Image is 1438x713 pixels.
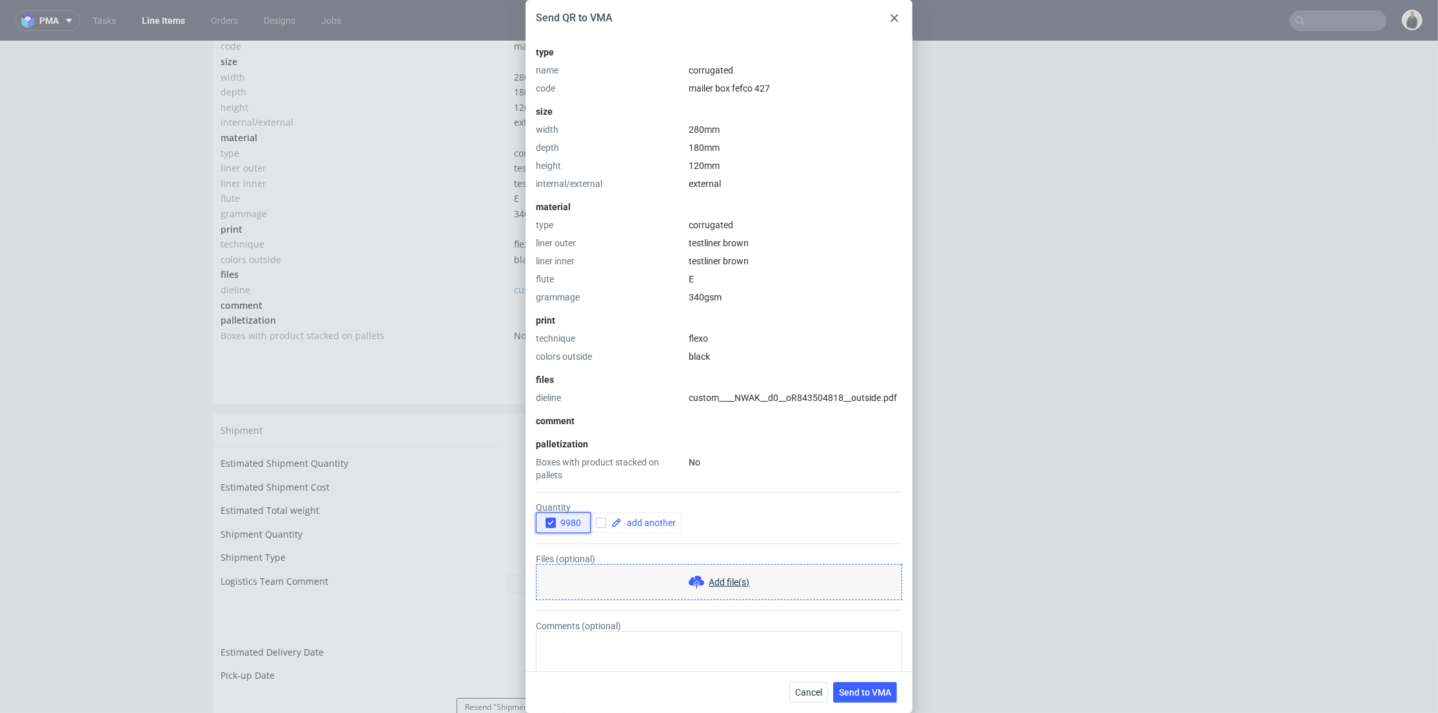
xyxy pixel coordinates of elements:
span: testliner brown [514,121,580,133]
td: Boxes with product stacked on pallets [221,287,511,302]
td: dieline [221,241,511,257]
div: depth [536,141,684,154]
td: liner inner [221,135,511,150]
span: No [514,288,526,300]
td: pallet [504,509,801,532]
span: corrugated [689,220,733,230]
td: depth [221,43,511,59]
div: print [536,314,902,327]
td: size [221,13,511,28]
div: Quantity [536,502,902,533]
span: external [514,75,549,87]
span: testliner brown [689,256,749,266]
a: Download PDF [576,309,654,338]
span: testliner brown [514,136,580,148]
span: 9980 [556,518,582,528]
td: internal/external [221,73,511,89]
a: custom____NWAK__d0__oR843504818__outside.pdf [514,242,729,255]
div: technique [536,332,684,345]
div: type [536,46,902,59]
span: 340 gsm [514,166,547,179]
td: files [221,226,511,241]
span: corrugated [689,65,733,75]
td: [DATE] [504,603,801,627]
td: width [221,28,511,44]
span: external [689,179,721,189]
button: Send to VMA [833,682,897,703]
td: technique [221,195,511,211]
span: black [514,212,537,224]
td: grammage [221,165,511,181]
div: Shipment [213,373,809,406]
td: comment [221,257,511,272]
div: comment [536,415,902,427]
button: Manage shipments [715,380,801,398]
span: flexo [514,197,534,209]
div: material [536,200,902,213]
a: custom____NWAK__d0__oR843504818__outside.pdf [689,393,897,403]
td: Unknown [504,462,801,485]
div: liner inner [536,255,684,268]
div: dieline [536,391,684,404]
td: Pick-up Date [221,627,504,650]
span: flexo [689,333,708,344]
div: Boxes with product stacked on pallets [536,456,684,482]
td: 1 [504,485,801,509]
td: [DATE] [504,627,801,650]
td: Estimated Total weight [221,462,504,485]
button: Send to QMS [724,315,793,333]
td: Shipment Type [221,509,504,532]
span: Cancel [795,688,822,697]
td: Estimated Shipment Cost [221,438,504,462]
td: print [221,181,511,196]
button: Send to VMA [654,315,724,333]
td: palletization [221,271,511,287]
span: testliner brown [689,238,749,248]
span: black [689,351,710,362]
span: 120 mm [514,60,546,72]
div: flute [536,273,684,286]
span: Add file(s) [709,576,750,589]
td: type [221,104,511,120]
button: Update [731,566,801,584]
td: flute [221,150,511,165]
div: height [536,159,684,172]
button: Resend "Shipment" email [457,657,564,675]
div: width [536,123,684,136]
button: Cancel [789,682,828,703]
div: palletization [536,438,902,451]
div: type [536,219,684,231]
td: height [221,59,511,74]
div: Files (optional) [536,554,902,600]
div: name [536,64,684,77]
div: code [536,82,684,95]
td: Unknown [504,415,801,438]
span: corrugated [514,106,562,118]
label: Comments (optional) [536,621,902,693]
textarea: Comments (optional) [536,631,902,693]
span: Send to VMA [839,688,891,697]
span: No [689,457,700,467]
div: size [536,105,902,118]
span: 180 mm [514,44,546,57]
div: liner outer [536,237,684,249]
div: files [536,373,902,386]
div: grammage [536,291,684,304]
div: internal/external [536,177,684,190]
div: colors outside [536,350,684,363]
td: Estimated Delivery Date [221,603,504,627]
div: Send QR to VMA [536,11,613,25]
td: Shipment Quantity [221,485,504,509]
span: mailer box fefco 427 [689,83,770,93]
span: 120 mm [689,161,720,171]
span: E [514,151,519,163]
span: 340 gsm [689,292,722,302]
td: colors outside [221,211,511,226]
span: 180 mm [689,142,720,153]
td: Logistics Team Comment [221,532,504,562]
td: Estimated Shipment Quantity [221,415,504,438]
td: material [221,89,511,104]
span: E [689,274,694,284]
button: 9980 [536,513,591,533]
span: 280 mm [514,30,546,42]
